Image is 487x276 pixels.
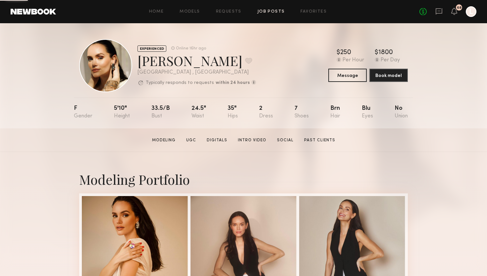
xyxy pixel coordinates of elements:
[228,105,238,119] div: 35"
[340,49,351,56] div: 250
[137,70,256,75] div: [GEOGRAPHIC_DATA] , [GEOGRAPHIC_DATA]
[191,105,206,119] div: 24.5"
[362,105,373,119] div: Blu
[149,137,178,143] a: Modeling
[369,69,408,82] button: Book model
[343,57,364,63] div: Per Hour
[216,81,250,85] b: within 24 hours
[381,57,400,63] div: Per Day
[337,49,340,56] div: $
[259,105,273,119] div: 2
[330,105,340,119] div: Brn
[137,45,166,52] div: EXPERIENCED
[300,10,327,14] a: Favorites
[216,10,242,14] a: Requests
[137,52,256,69] div: [PERSON_NAME]
[274,137,296,143] a: Social
[74,105,92,119] div: F
[79,171,408,188] div: Modeling Portfolio
[114,105,130,119] div: 5'10"
[149,10,164,14] a: Home
[395,105,408,119] div: No
[204,137,230,143] a: Digitals
[328,69,367,82] button: Message
[146,81,214,85] p: Typically responds to requests
[301,137,338,143] a: Past Clients
[235,137,269,143] a: Intro Video
[176,46,206,51] div: Online 16hr ago
[466,6,476,17] a: L
[378,49,393,56] div: 1800
[184,137,199,143] a: UGC
[180,10,200,14] a: Models
[257,10,285,14] a: Job Posts
[457,6,461,10] div: 68
[151,105,170,119] div: 33.5/b
[375,49,378,56] div: $
[295,105,309,119] div: 7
